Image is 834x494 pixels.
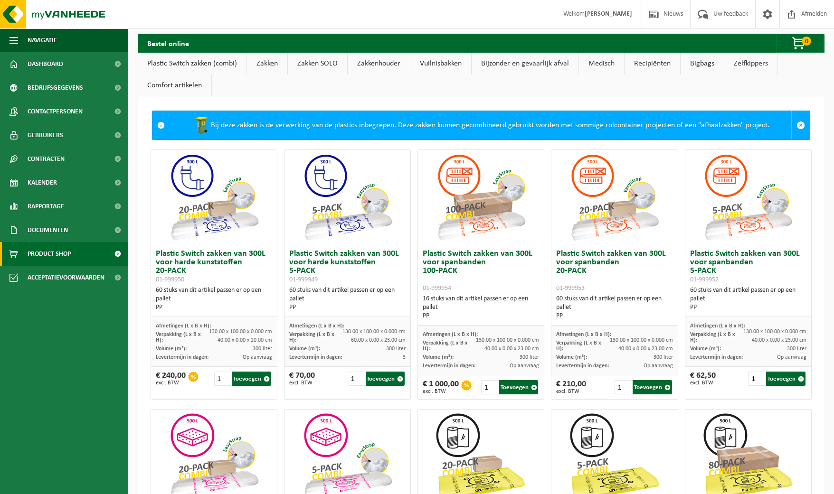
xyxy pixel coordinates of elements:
span: Volume (m³): [556,354,587,360]
div: PP [156,303,272,312]
input: 1 [214,372,231,386]
span: 40.00 x 0.00 x 23.00 cm [618,346,673,352]
span: 40.00 x 0.00 x 23.00 cm [752,337,806,343]
a: Comfort artikelen [138,75,211,96]
input: 1 [481,380,498,394]
span: Op aanvraag [777,354,806,360]
span: Verpakking (L x B x H): [289,332,334,343]
span: 130.00 x 100.00 x 0.000 cm [342,329,406,335]
div: € 62,50 [690,372,716,386]
div: 60 stuks van dit artikel passen er op een pallet [156,286,272,312]
input: 1 [615,380,632,394]
span: Afmetingen (L x B x H): [289,323,344,329]
a: Zelfkippers [724,53,777,75]
div: 60 stuks van dit artikel passen er op een pallet [556,295,673,320]
span: Levertermijn in dagen: [156,354,208,360]
button: Toevoegen [766,372,806,386]
img: 01-999949 [300,150,395,245]
span: excl. BTW [556,389,586,394]
span: Contracten [28,147,65,171]
span: 300 liter [386,346,406,352]
a: Zakken SOLO [288,53,347,75]
span: 130.00 x 100.00 x 0.000 cm [476,337,539,343]
span: 300 liter [787,346,806,352]
button: 0 [776,34,824,53]
div: Bij deze zakken is de verwerking van de plastics inbegrepen. Deze zakken kunnen gecombineerd gebr... [170,111,791,140]
span: Volume (m³): [690,346,721,352]
span: Volume (m³): [156,346,187,352]
span: Levertermijn in dagen: [289,354,342,360]
span: Afmetingen (L x B x H): [690,323,745,329]
button: Toevoegen [232,372,271,386]
a: Medisch [579,53,624,75]
a: Bijzonder en gevaarlijk afval [472,53,578,75]
a: Zakkenhouder [348,53,410,75]
span: Verpakking (L x B x H): [690,332,735,343]
h3: Plastic Switch zakken van 300L voor harde kunststoffen 20-PACK [156,250,272,284]
span: Gebruikers [28,123,63,147]
span: excl. BTW [423,389,459,394]
a: Recipiënten [625,53,680,75]
a: Vuilnisbakken [410,53,471,75]
div: € 210,00 [556,380,586,394]
span: Volume (m³): [423,354,454,360]
button: Toevoegen [633,380,672,394]
span: excl. BTW [156,380,186,386]
div: 16 stuks van dit artikel passen er op een pallet [423,295,539,320]
span: Afmetingen (L x B x H): [156,323,211,329]
span: 3 [403,354,406,360]
span: Contactpersonen [28,100,83,123]
a: Sluit melding [791,111,810,140]
span: 130.00 x 100.00 x 0.000 cm [610,337,673,343]
span: Volume (m³): [289,346,320,352]
div: € 240,00 [156,372,186,386]
span: 130.00 x 100.00 x 0.000 cm [209,329,272,335]
span: Op aanvraag [510,363,539,369]
h3: Plastic Switch zakken van 300L voor spanbanden 100-PACK [423,250,539,292]
span: Verpakking (L x B x H): [156,332,201,343]
button: Toevoegen [499,380,539,394]
span: 130.00 x 100.00 x 0.000 cm [743,329,806,335]
a: Plastic Switch zakken (combi) [138,53,246,75]
div: PP [556,312,673,320]
div: PP [423,312,539,320]
img: 01-999952 [701,150,796,245]
span: 40.00 x 0.00 x 20.00 cm [218,337,272,343]
span: Op aanvraag [243,354,272,360]
h3: Plastic Switch zakken van 300L voor spanbanden 20-PACK [556,250,673,292]
div: 60 stuks van dit artikel passen er op een pallet [289,286,406,312]
span: Navigatie [28,28,57,52]
span: 60.00 x 0.00 x 23.00 cm [351,337,406,343]
div: PP [690,303,806,312]
span: 01-999953 [556,285,585,292]
span: 01-999949 [289,276,318,283]
h2: Bestel online [138,34,199,52]
a: Bigbags [681,53,724,75]
a: Zakken [247,53,287,75]
span: Dashboard [28,52,63,76]
img: 01-999953 [567,150,662,245]
span: Afmetingen (L x B x H): [423,332,478,337]
span: 01-999952 [690,276,719,283]
input: 1 [348,372,365,386]
input: 1 [748,372,765,386]
div: 60 stuks van dit artikel passen er op een pallet [690,286,806,312]
span: Rapportage [28,195,64,218]
span: 01-999950 [156,276,184,283]
h3: Plastic Switch zakken van 300L voor harde kunststoffen 5-PACK [289,250,406,284]
img: 01-999954 [434,150,529,245]
span: 300 liter [654,354,673,360]
h3: Plastic Switch zakken van 300L voor spanbanden 5-PACK [690,250,806,284]
span: Kalender [28,171,57,195]
strong: [PERSON_NAME] [585,10,632,18]
span: excl. BTW [690,380,716,386]
div: € 70,00 [289,372,315,386]
span: Product Shop [28,242,71,266]
span: Acceptatievoorwaarden [28,266,104,289]
span: Documenten [28,218,68,242]
div: € 1 000,00 [423,380,459,394]
span: Levertermijn in dagen: [423,363,475,369]
span: 01-999954 [423,285,451,292]
span: excl. BTW [289,380,315,386]
span: Op aanvraag [644,363,673,369]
